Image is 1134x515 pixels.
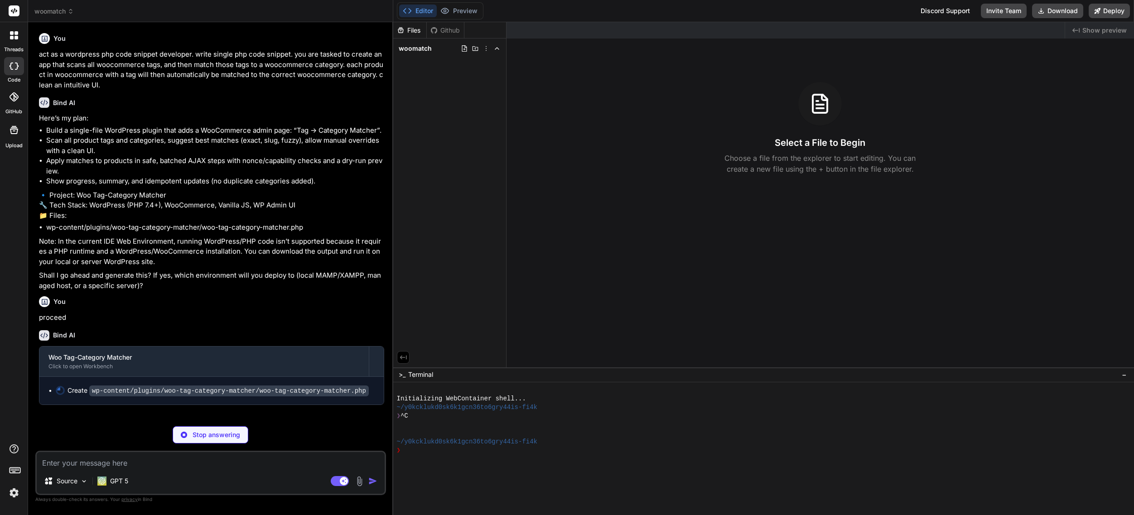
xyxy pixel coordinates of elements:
p: 🔹 Project: Woo Tag-Category Matcher 🔧 Tech Stack: WordPress (PHP 7.4+), WooCommerce, Vanilla JS, ... [39,190,384,221]
img: attachment [354,476,365,486]
li: Build a single-file WordPress plugin that adds a WooCommerce admin page: “Tag → Category Matcher”. [46,125,384,136]
span: ^C [401,412,408,420]
span: woomatch [34,7,74,16]
span: Terminal [408,370,433,379]
span: − [1122,370,1127,379]
img: GPT 5 [97,476,106,486]
button: Deploy [1089,4,1130,18]
code: wp-content/plugins/woo-tag-category-matcher/woo-tag-category-matcher.php [89,385,369,396]
img: Pick Models [80,477,88,485]
label: code [8,76,20,84]
li: Apply matches to products in safe, batched AJAX steps with nonce/capability checks and a dry-run ... [46,156,384,176]
p: proceed [39,313,384,323]
p: Here’s my plan: [39,113,384,124]
button: Editor [399,5,437,17]
p: Source [57,476,77,486]
label: Upload [5,142,23,149]
button: Invite Team [981,4,1027,18]
button: − [1120,367,1129,382]
button: Woo Tag-Category MatcherClick to open Workbench [39,347,369,376]
li: wp-content/plugins/woo-tag-category-matcher/woo-tag-category-matcher.php [46,222,384,233]
div: Files [393,26,426,35]
span: Show preview [1082,26,1127,35]
p: Stop answering [193,430,240,439]
span: Initializing WebContainer shell... [397,395,526,403]
li: Show progress, summary, and idempotent updates (no duplicate categories added). [46,176,384,187]
p: Always double-check its answers. Your in Bind [35,495,386,504]
h6: You [53,297,66,306]
div: Woo Tag-Category Matcher [48,353,360,362]
h6: You [53,34,66,43]
p: Choose a file from the explorer to start editing. You can create a new file using the + button in... [719,153,922,174]
h6: Bind AI [53,331,75,340]
p: act as a wordpress php code snippet developer. write single php code snippet. you are tasked to c... [39,49,384,90]
p: Note: In the current IDE Web Environment, running WordPress/PHP code isn’t supported because it r... [39,236,384,267]
img: settings [6,485,22,501]
div: Github [427,26,464,35]
div: Create [68,386,369,395]
label: threads [4,46,24,53]
h6: Bind AI [53,98,75,107]
button: Preview [437,5,481,17]
img: icon [368,476,377,486]
h3: Select a File to Begin [775,136,865,149]
span: ~/y0kcklukd0sk6k1gcn36to6gry44is-fi4k [397,438,537,446]
span: ❯ [397,446,401,455]
span: ❯ [397,412,401,420]
span: ~/y0kcklukd0sk6k1gcn36to6gry44is-fi4k [397,403,537,412]
p: GPT 5 [110,476,128,486]
button: Download [1032,4,1083,18]
li: Scan all product tags and categories, suggest best matches (exact, slug, fuzzy), allow manual ove... [46,135,384,156]
span: woomatch [399,44,432,53]
label: GitHub [5,108,22,116]
span: privacy [121,496,138,502]
div: Discord Support [915,4,975,18]
div: Click to open Workbench [48,363,360,370]
span: >_ [399,370,405,379]
p: Shall I go ahead and generate this? If yes, which environment will you deploy to (local MAMP/XAMP... [39,270,384,291]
